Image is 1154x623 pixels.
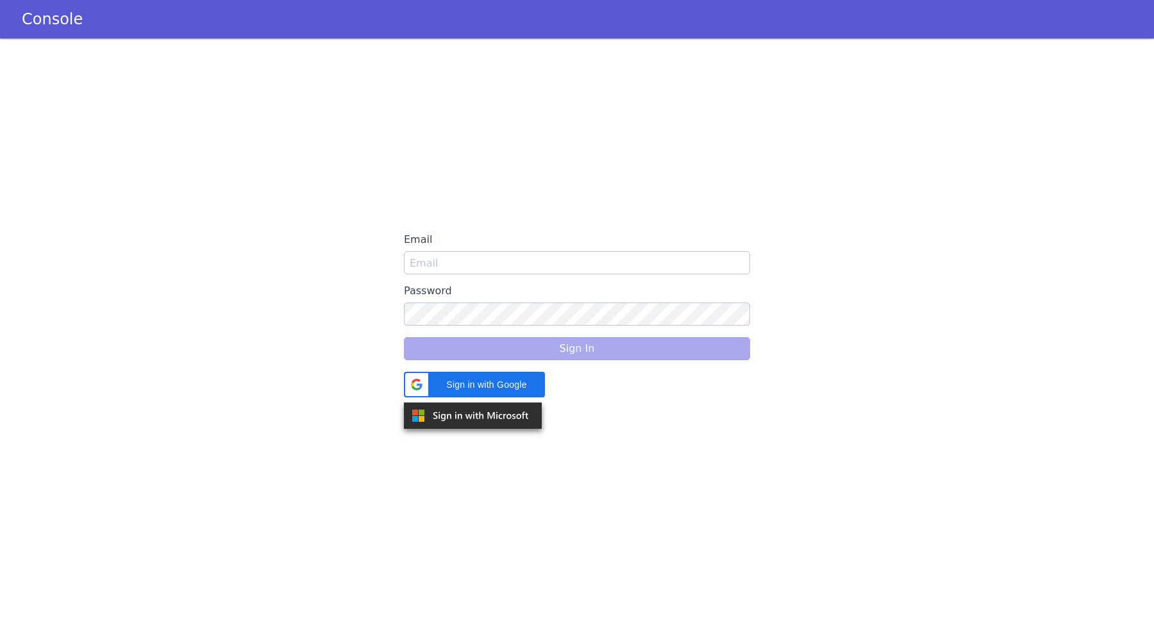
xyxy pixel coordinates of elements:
[436,378,537,392] span: Sign in with Google
[404,251,750,274] input: Email
[6,10,98,28] a: Console
[404,372,545,397] div: Sign in with Google
[404,228,750,251] label: Email
[404,279,750,303] label: Password
[404,403,542,429] img: azure.svg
